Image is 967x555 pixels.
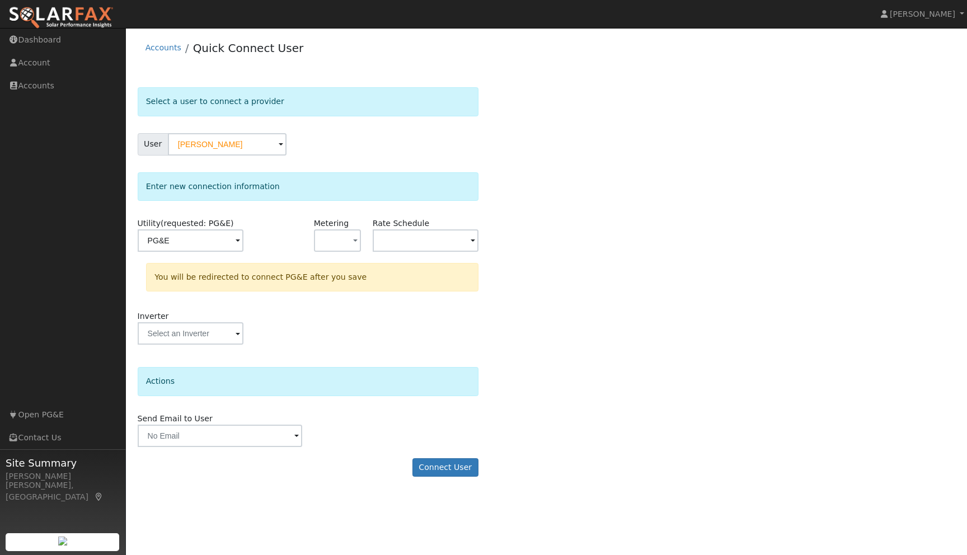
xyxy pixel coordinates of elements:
[58,537,67,545] img: retrieve
[138,367,478,396] div: Actions
[138,311,169,322] label: Inverter
[168,133,287,156] input: Select a User
[373,218,429,229] label: Rate Schedule
[314,218,349,229] label: Metering
[138,218,234,229] label: Utility
[138,322,243,345] input: Select an Inverter
[6,471,120,482] div: [PERSON_NAME]
[138,133,168,156] span: User
[146,263,478,291] div: You will be redirected to connect PG&E after you save
[138,87,478,116] div: Select a user to connect a provider
[138,229,243,252] input: Select a Utility
[138,425,302,447] input: No Email
[412,458,478,477] button: Connect User
[94,492,104,501] a: Map
[890,10,955,18] span: [PERSON_NAME]
[138,172,478,201] div: Enter new connection information
[6,479,120,503] div: [PERSON_NAME], [GEOGRAPHIC_DATA]
[138,413,213,425] label: Send Email to User
[145,43,181,52] a: Accounts
[6,455,120,471] span: Site Summary
[8,6,114,30] img: SolarFax
[161,219,234,228] span: (requested: PG&E)
[193,41,304,55] a: Quick Connect User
